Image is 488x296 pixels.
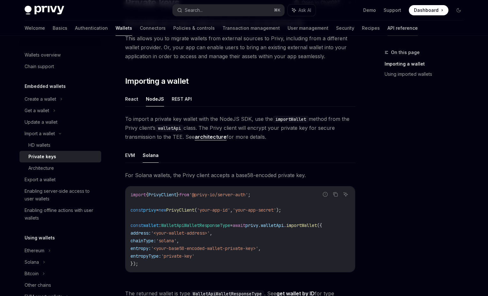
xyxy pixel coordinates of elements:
[19,151,101,162] a: Private keys
[25,20,45,36] a: Welcome
[385,59,469,69] a: Importing a wallet
[189,192,248,198] span: '@privy-io/server-auth'
[25,206,97,222] div: Enabling offline actions with user wallets
[194,207,197,213] span: (
[19,174,101,185] a: Export a wallet
[362,20,380,36] a: Recipes
[25,234,55,242] h5: Using wallets
[185,6,203,14] div: Search...
[197,207,230,213] span: 'your-app-id'
[156,238,176,244] span: 'solana'
[25,176,56,183] div: Export a wallet
[125,76,189,86] span: Importing a wallet
[143,207,156,213] span: privy
[19,61,101,72] a: Chain support
[125,91,138,106] button: React
[391,49,420,56] span: On this page
[363,7,376,13] a: Demo
[25,107,49,114] div: Get a wallet
[125,114,355,141] span: To import a private key wallet with the NodeJS SDK, use the method from the Privy client’s class....
[125,34,355,61] span: This allows you to migrate wallets from external sources to Privy, including from a different wal...
[288,20,328,36] a: User management
[148,192,176,198] span: PrivyClient
[248,192,251,198] span: ;
[140,20,166,36] a: Connectors
[19,162,101,174] a: Architecture
[284,222,286,228] span: .
[331,190,340,199] button: Copy the contents from the code block
[25,281,51,289] div: Other chains
[156,207,159,213] span: =
[25,247,44,254] div: Ethereum
[273,116,309,123] code: importWallet
[385,69,469,79] a: Using imported wallets
[258,245,261,251] span: ,
[317,222,322,228] span: ({
[321,190,329,199] button: Report incorrect code
[131,261,138,267] span: });
[131,230,151,236] span: address:
[387,20,418,36] a: API reference
[173,20,215,36] a: Policies & controls
[25,6,64,15] img: dark logo
[131,222,143,228] span: const
[230,207,233,213] span: ,
[176,238,179,244] span: ,
[179,192,189,198] span: from
[25,270,39,277] div: Bitcoin
[286,222,317,228] span: importWallet
[261,222,284,228] span: walletApi
[195,134,227,140] a: architecture
[19,49,101,61] a: Wallets overview
[146,91,164,106] button: NodeJS
[159,207,166,213] span: new
[125,171,355,180] span: For Solana wallets, the Privy client accepts a base58-encoded private key.
[151,245,258,251] span: '<your-base58-encoded-wallet-private-key>'
[25,63,54,70] div: Chain support
[25,82,66,90] h5: Embedded wallets
[19,139,101,151] a: HD wallets
[19,116,101,128] a: Update a wallet
[288,4,316,16] button: Ask AI
[125,148,135,163] button: EVM
[233,222,245,228] span: await
[19,279,101,291] a: Other chains
[274,8,281,13] span: ⌘ K
[336,20,354,36] a: Security
[28,164,54,172] div: Architecture
[131,253,161,259] span: entropyType:
[276,207,281,213] span: );
[172,91,192,106] button: REST API
[454,5,464,15] button: Toggle dark mode
[166,207,194,213] span: PrivyClient
[143,222,159,228] span: wallet
[258,222,261,228] span: .
[28,153,56,160] div: Private keys
[176,192,179,198] span: }
[131,192,146,198] span: import
[161,253,194,259] span: 'private-key'
[25,118,57,126] div: Update a wallet
[210,230,212,236] span: ,
[53,20,67,36] a: Basics
[233,207,276,213] span: 'your-app-secret'
[28,141,50,149] div: HD wallets
[245,222,258,228] span: privy
[116,20,132,36] a: Wallets
[143,148,159,163] button: Solana
[131,238,156,244] span: chainType:
[159,222,161,228] span: :
[230,222,233,228] span: =
[19,205,101,224] a: Enabling offline actions with user wallets
[25,130,55,137] div: Import a wallet
[75,20,108,36] a: Authentication
[25,95,56,103] div: Create a wallet
[384,7,401,13] a: Support
[414,7,439,13] span: Dashboard
[342,190,350,199] button: Ask AI
[161,222,230,228] span: WalletApiWalletResponseType
[25,258,39,266] div: Solana
[19,185,101,205] a: Enabling server-side access to user wallets
[409,5,448,15] a: Dashboard
[151,230,210,236] span: '<your-wallet-address>'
